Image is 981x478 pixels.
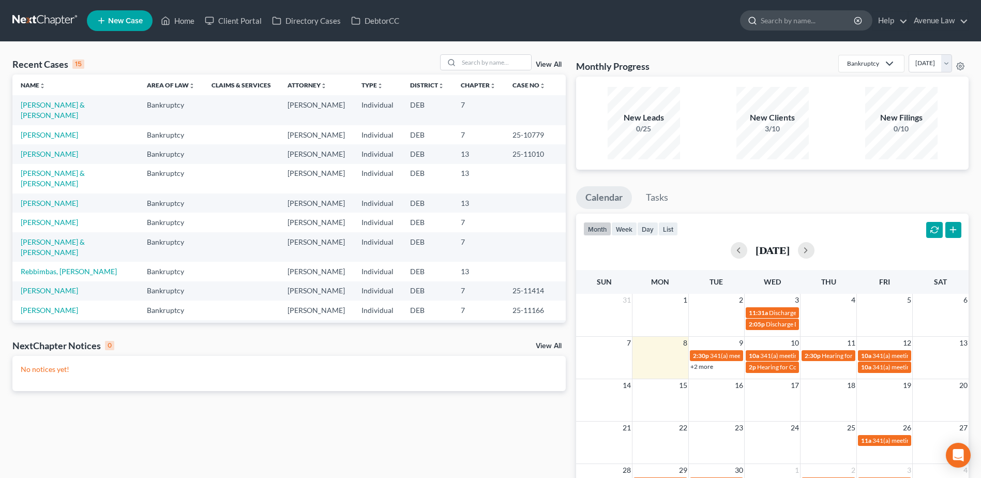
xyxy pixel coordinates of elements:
[693,352,709,360] span: 2:30p
[504,301,566,320] td: 25-11166
[461,81,496,89] a: Chapterunfold_more
[21,237,85,257] a: [PERSON_NAME] & [PERSON_NAME]
[402,281,452,301] td: DEB
[139,281,203,301] td: Bankruptcy
[452,213,504,232] td: 7
[902,379,912,392] span: 19
[536,61,562,68] a: View All
[962,294,969,306] span: 6
[139,232,203,262] td: Bankruptcy
[279,281,353,301] td: [PERSON_NAME]
[108,17,143,25] span: New Case
[608,124,680,134] div: 0/25
[764,277,781,286] span: Wed
[805,352,821,360] span: 2:30p
[72,59,84,69] div: 15
[821,277,836,286] span: Thu
[539,83,546,89] i: unfold_more
[846,337,856,349] span: 11
[353,320,402,339] td: Individual
[200,11,267,30] a: Client Portal
[279,262,353,281] td: [PERSON_NAME]
[12,339,114,352] div: NextChapter Notices
[536,342,562,350] a: View All
[21,150,78,158] a: [PERSON_NAME]
[279,164,353,193] td: [PERSON_NAME]
[865,112,938,124] div: New Filings
[611,222,637,236] button: week
[710,277,723,286] span: Tue
[749,320,765,328] span: 2:05p
[21,169,85,188] a: [PERSON_NAME] & [PERSON_NAME]
[353,193,402,213] td: Individual
[402,164,452,193] td: DEB
[21,130,78,139] a: [PERSON_NAME]
[452,95,504,125] td: 7
[279,144,353,163] td: [PERSON_NAME]
[847,59,879,68] div: Bankruptcy
[690,363,713,370] a: +2 more
[452,164,504,193] td: 13
[902,337,912,349] span: 12
[452,320,504,339] td: 7
[21,199,78,207] a: [PERSON_NAME]
[879,277,890,286] span: Fri
[794,464,800,476] span: 1
[402,125,452,144] td: DEB
[710,352,865,360] span: 341(a) meeting for [PERSON_NAME] & [PERSON_NAME]
[902,422,912,434] span: 26
[139,262,203,281] td: Bankruptcy
[279,232,353,262] td: [PERSON_NAME]
[872,363,972,371] span: 341(a) meeting for [PERSON_NAME]
[504,125,566,144] td: 25-10779
[906,464,912,476] span: 3
[760,352,915,360] span: 341(a) meeting for [PERSON_NAME] & [PERSON_NAME]
[21,100,85,119] a: [PERSON_NAME] & [PERSON_NAME]
[738,337,744,349] span: 9
[452,232,504,262] td: 7
[139,164,203,193] td: Bankruptcy
[738,294,744,306] span: 2
[583,222,611,236] button: month
[353,125,402,144] td: Individual
[402,193,452,213] td: DEB
[21,306,78,315] a: [PERSON_NAME]
[512,81,546,89] a: Case Nounfold_more
[622,422,632,434] span: 21
[459,55,531,70] input: Search by name...
[21,364,557,375] p: No notices yet!
[279,301,353,320] td: [PERSON_NAME]
[682,337,688,349] span: 8
[736,112,809,124] div: New Clients
[105,341,114,350] div: 0
[637,186,677,209] a: Tasks
[734,379,744,392] span: 16
[267,11,346,30] a: Directory Cases
[682,294,688,306] span: 1
[861,363,871,371] span: 10a
[377,83,383,89] i: unfold_more
[608,112,680,124] div: New Leads
[279,125,353,144] td: [PERSON_NAME]
[678,422,688,434] span: 22
[861,352,871,360] span: 10a
[452,193,504,213] td: 13
[139,144,203,163] td: Bankruptcy
[452,262,504,281] td: 13
[749,309,768,317] span: 11:31a
[452,281,504,301] td: 7
[822,352,902,360] span: Hearing for [PERSON_NAME]
[402,320,452,339] td: DEB
[139,95,203,125] td: Bankruptcy
[402,232,452,262] td: DEB
[958,422,969,434] span: 27
[12,58,84,70] div: Recent Cases
[353,262,402,281] td: Individual
[576,60,650,72] h3: Monthly Progress
[21,286,78,295] a: [PERSON_NAME]
[958,337,969,349] span: 13
[361,81,383,89] a: Typeunfold_more
[279,193,353,213] td: [PERSON_NAME]
[279,213,353,232] td: [PERSON_NAME]
[790,337,800,349] span: 10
